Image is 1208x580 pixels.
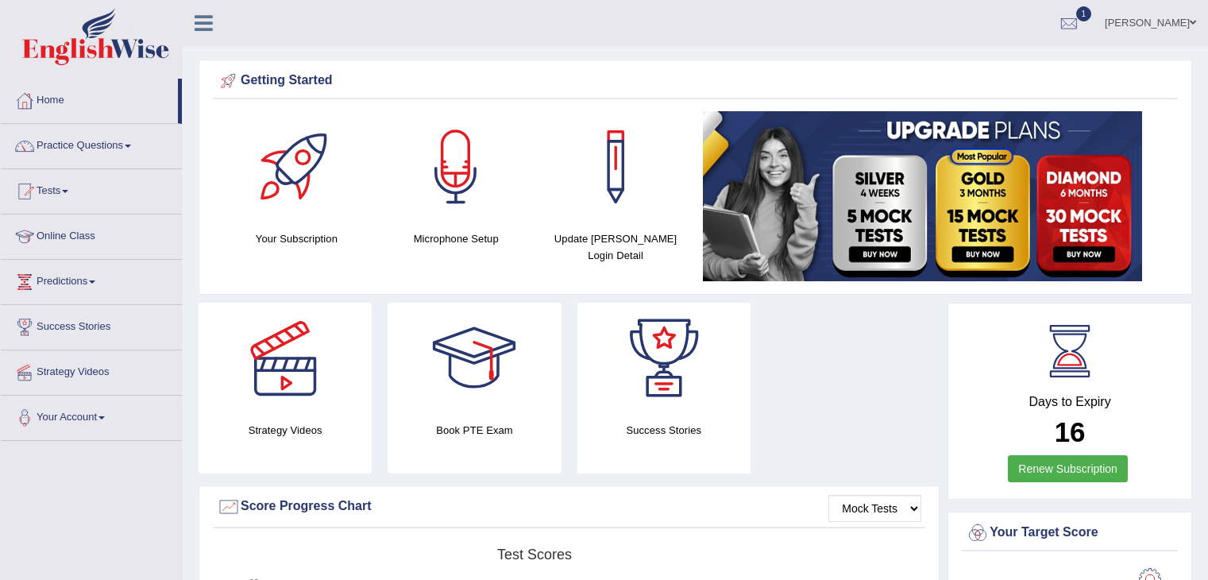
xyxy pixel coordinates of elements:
h4: Update [PERSON_NAME] Login Detail [544,230,688,264]
h4: Book PTE Exam [388,422,561,439]
tspan: Test scores [497,547,572,563]
a: Renew Subscription [1008,455,1128,482]
a: Online Class [1,215,182,254]
div: Score Progress Chart [217,495,921,519]
h4: Strategy Videos [199,422,372,439]
a: Home [1,79,178,118]
a: Predictions [1,260,182,300]
h4: Days to Expiry [966,395,1174,409]
a: Success Stories [1,305,182,345]
div: Getting Started [217,69,1174,93]
div: Your Target Score [966,521,1174,545]
a: Practice Questions [1,124,182,164]
h4: Your Subscription [225,230,369,247]
h4: Success Stories [577,422,751,439]
a: Tests [1,169,182,209]
h4: Microphone Setup [384,230,528,247]
a: Your Account [1,396,182,435]
span: 1 [1076,6,1092,21]
b: 16 [1055,416,1086,447]
a: Strategy Videos [1,350,182,390]
img: small5.jpg [703,111,1142,281]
